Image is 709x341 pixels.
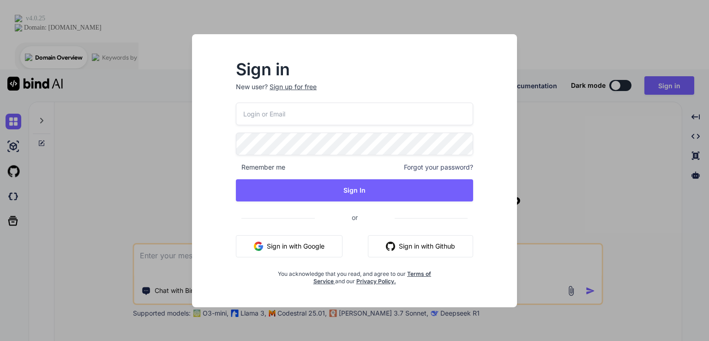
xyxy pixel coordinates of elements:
[236,235,342,257] button: Sign in with Google
[368,235,473,257] button: Sign in with Github
[270,82,317,91] div: Sign up for free
[15,24,22,31] img: website_grey.svg
[102,55,156,61] div: Keywords by Traffic
[315,206,395,229] span: or
[236,179,473,201] button: Sign In
[276,265,434,285] div: You acknowledge that you read, and agree to our and our
[24,24,102,31] div: Domain: [DOMAIN_NAME]
[254,242,263,251] img: google
[92,54,99,61] img: tab_keywords_by_traffic_grey.svg
[236,82,473,103] p: New user?
[313,270,432,285] a: Terms of Service
[15,15,22,22] img: logo_orange.svg
[35,55,83,61] div: Domain Overview
[356,278,396,285] a: Privacy Policy.
[236,163,285,172] span: Remember me
[404,163,473,172] span: Forgot your password?
[25,54,32,61] img: tab_domain_overview_orange.svg
[236,103,473,125] input: Login or Email
[26,15,45,22] div: v 4.0.25
[386,242,395,251] img: github
[236,62,473,77] h2: Sign in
